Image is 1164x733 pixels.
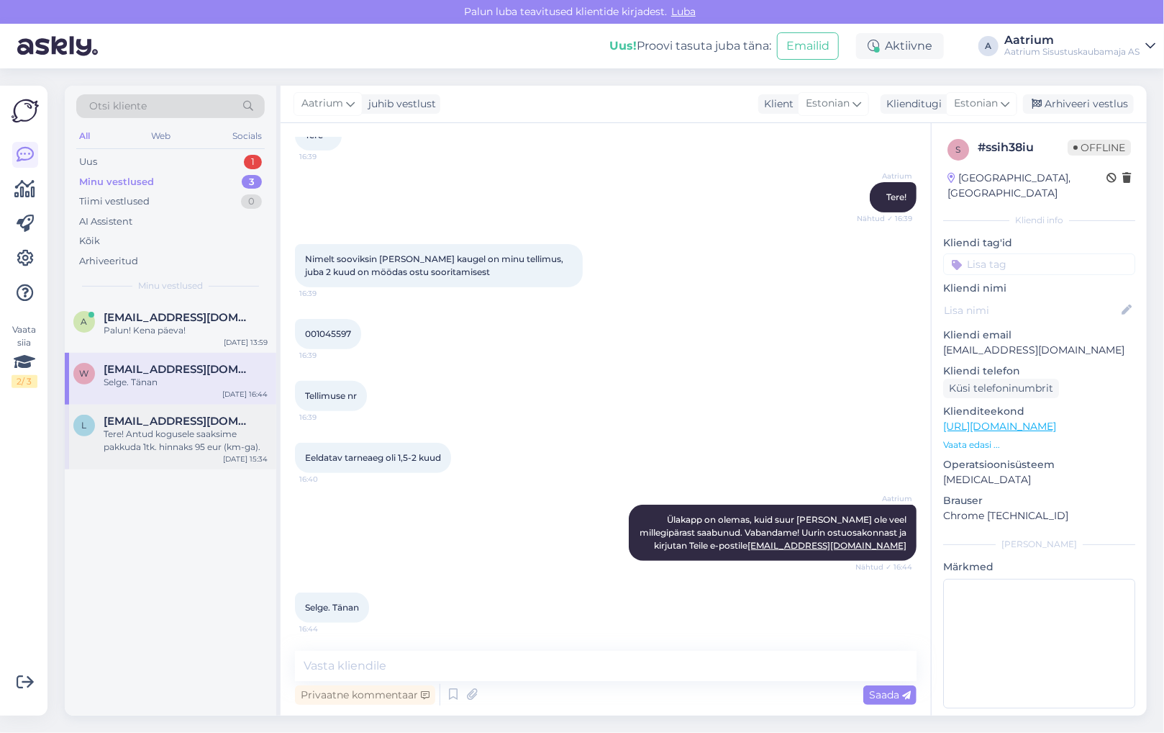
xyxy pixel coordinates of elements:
[881,96,942,112] div: Klienditugi
[943,253,1135,275] input: Lisa tag
[104,376,268,389] div: Selge. Tänan
[299,624,353,634] span: 16:44
[943,439,1135,451] p: Vaata edasi ...
[299,350,353,361] span: 16:39
[104,428,268,454] div: Tere! Antud kogusele saaksime pakkuda 1tk. hinnaks 95 eur (km-ga).
[943,364,1135,379] p: Kliendi telefon
[79,155,97,169] div: Uus
[223,454,268,464] div: [DATE] 15:34
[12,375,37,388] div: 2 / 3
[242,175,262,189] div: 3
[305,328,351,339] span: 001045597
[79,175,154,189] div: Minu vestlused
[978,36,999,56] div: A
[777,32,839,60] button: Emailid
[956,144,961,155] span: s
[947,171,1106,201] div: [GEOGRAPHIC_DATA], [GEOGRAPHIC_DATA]
[758,96,794,112] div: Klient
[305,390,357,401] span: Tellimuse nr
[943,328,1135,343] p: Kliendi email
[943,281,1135,296] p: Kliendi nimi
[944,302,1119,318] input: Lisa nimi
[79,254,138,269] div: Arhiveeritud
[12,323,37,388] div: Vaata siia
[149,127,174,145] div: Web
[943,559,1135,575] p: Märkmed
[104,415,253,428] span: liis.tammann@hotmail.com
[305,253,565,277] span: Nimelt sooviksin [PERSON_NAME] kaugel on minu tellimus, juba 2 kuud on möödas ostu sooritamisest
[79,215,132,229] div: AI Assistent
[295,685,435,705] div: Privaatne kommentaar
[104,324,268,337] div: Palun! Kena päeva!
[943,235,1135,251] p: Kliendi tag'id
[1004,35,1140,46] div: Aatrium
[858,493,912,504] span: Aatrium
[943,420,1056,433] a: [URL][DOMAIN_NAME]
[79,194,150,209] div: Tiimi vestlused
[305,452,441,463] span: Eeldatav tarneaeg oli 1,5-2 kuud
[79,234,100,248] div: Kõik
[241,194,262,209] div: 0
[609,37,771,55] div: Proovi tasuta juba täna:
[943,508,1135,523] p: Chrome [TECHNICAL_ID]
[1068,140,1131,156] span: Offline
[12,97,39,125] img: Askly Logo
[943,404,1135,419] p: Klienditeekond
[104,363,253,376] span: will_016@hotmail.com
[299,412,353,423] span: 16:39
[299,151,353,162] span: 16:39
[1004,35,1155,58] a: AatriumAatrium Sisustuskaubamaja AS
[76,127,93,145] div: All
[363,96,436,112] div: juhib vestlust
[299,474,353,485] span: 16:40
[222,389,268,400] div: [DATE] 16:44
[943,379,1059,398] div: Küsi telefoninumbrit
[89,99,147,114] span: Otsi kliente
[640,514,909,551] span: Ülakapp on olemas, kuid suur [PERSON_NAME] ole veel millegipärast saabunud. Vabandame! Uurin ostu...
[1004,46,1140,58] div: Aatrium Sisustuskaubamaja AS
[978,139,1068,156] div: # ssih38iu
[82,420,87,431] span: l
[943,214,1135,227] div: Kliendi info
[305,602,359,613] span: Selge. Tänan
[869,688,911,701] span: Saada
[80,368,89,379] span: w
[855,562,912,572] span: Nähtud ✓ 16:44
[856,33,944,59] div: Aktiivne
[943,472,1135,487] p: [MEDICAL_DATA]
[857,213,912,224] span: Nähtud ✓ 16:39
[229,127,265,145] div: Socials
[943,457,1135,472] p: Operatsioonisüsteem
[104,311,253,324] span: annabetharu@gmail.com
[301,96,343,112] span: Aatrium
[858,171,912,181] span: Aatrium
[943,493,1135,508] p: Brauser
[224,337,268,348] div: [DATE] 13:59
[943,538,1135,551] div: [PERSON_NAME]
[1023,94,1134,114] div: Arhiveeri vestlus
[81,316,88,327] span: a
[244,155,262,169] div: 1
[806,96,850,112] span: Estonian
[667,5,700,18] span: Luba
[954,96,998,112] span: Estonian
[299,288,353,299] span: 16:39
[609,39,637,53] b: Uus!
[747,540,906,551] a: [EMAIL_ADDRESS][DOMAIN_NAME]
[138,279,203,292] span: Minu vestlused
[886,192,906,202] span: Tere!
[943,343,1135,358] p: [EMAIL_ADDRESS][DOMAIN_NAME]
